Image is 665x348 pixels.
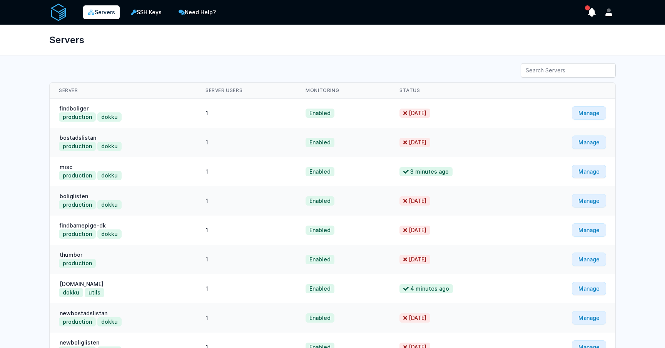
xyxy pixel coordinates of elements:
[306,226,334,235] span: Enabled
[572,165,606,178] a: Manage
[97,200,122,209] button: dokku
[59,281,104,287] a: [DOMAIN_NAME]
[572,253,606,266] a: Manage
[399,196,430,206] span: [DATE]
[399,109,430,118] span: [DATE]
[83,5,120,19] a: Servers
[59,339,100,346] a: newboliglisten
[572,282,606,295] a: Manage
[399,226,430,235] span: [DATE]
[50,83,196,99] th: Server
[59,200,96,209] button: production
[59,105,89,112] a: findboliger
[97,112,122,122] button: dokku
[59,229,96,239] button: production
[59,164,73,170] a: misc
[399,167,453,176] span: 3 minutes ago
[173,5,221,20] a: Need Help?
[306,109,334,118] span: Enabled
[306,167,334,176] span: Enabled
[59,112,96,122] button: production
[59,259,96,268] button: production
[399,138,430,147] span: [DATE]
[59,288,83,297] button: dokku
[585,5,599,19] button: show notifications
[602,5,616,19] button: User menu
[196,83,296,99] th: Server Users
[49,3,68,22] img: serverAuth logo
[306,196,334,206] span: Enabled
[196,157,296,186] td: 1
[49,31,84,49] h1: Servers
[390,83,520,99] th: Status
[572,311,606,325] a: Manage
[196,245,296,274] td: 1
[306,284,334,293] span: Enabled
[59,193,89,199] a: boliglisten
[296,83,390,99] th: Monitoring
[59,310,108,316] a: newbostadslistan
[59,142,96,151] button: production
[196,274,296,303] td: 1
[585,5,590,10] span: has unread notifications
[196,216,296,245] td: 1
[59,171,96,180] button: production
[59,222,107,229] a: findbarnepige-dk
[196,99,296,128] td: 1
[196,128,296,157] td: 1
[572,223,606,237] a: Manage
[521,63,616,78] input: Search Servers
[572,194,606,207] a: Manage
[399,255,430,264] span: [DATE]
[97,317,122,326] button: dokku
[85,288,104,297] button: utils
[97,171,122,180] button: dokku
[59,317,96,326] button: production
[306,313,334,323] span: Enabled
[59,251,83,258] a: thumbor
[97,142,122,151] button: dokku
[399,313,430,323] span: [DATE]
[97,229,122,239] button: dokku
[572,136,606,149] a: Manage
[306,138,334,147] span: Enabled
[126,5,167,20] a: SSH Keys
[572,106,606,120] a: Manage
[59,134,97,141] a: bostadslistan
[306,255,334,264] span: Enabled
[196,303,296,333] td: 1
[196,186,296,216] td: 1
[399,284,453,293] span: 4 minutes ago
